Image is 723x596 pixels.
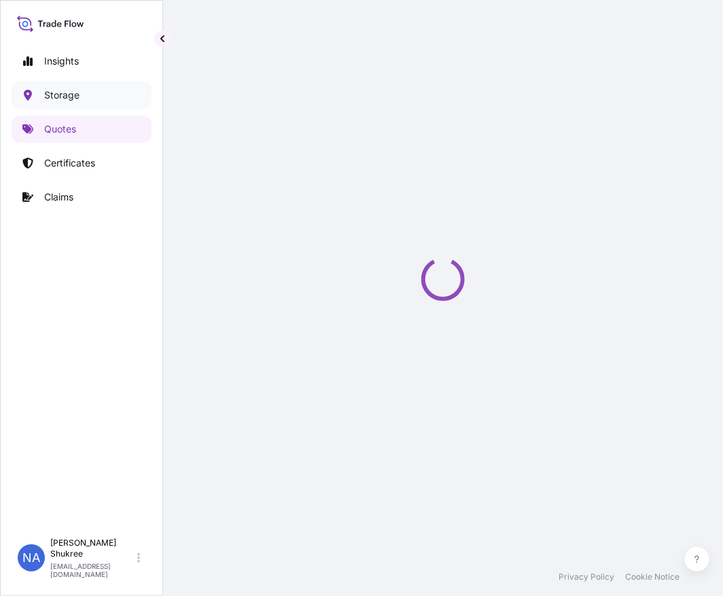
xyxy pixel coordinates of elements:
[12,48,152,75] a: Insights
[50,538,135,559] p: [PERSON_NAME] Shukree
[44,88,80,102] p: Storage
[44,156,95,170] p: Certificates
[22,551,40,565] span: NA
[12,116,152,143] a: Quotes
[44,54,79,68] p: Insights
[559,572,614,582] a: Privacy Policy
[44,122,76,136] p: Quotes
[625,572,680,582] a: Cookie Notice
[12,82,152,109] a: Storage
[50,562,135,578] p: [EMAIL_ADDRESS][DOMAIN_NAME]
[44,190,73,204] p: Claims
[12,183,152,211] a: Claims
[12,150,152,177] a: Certificates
